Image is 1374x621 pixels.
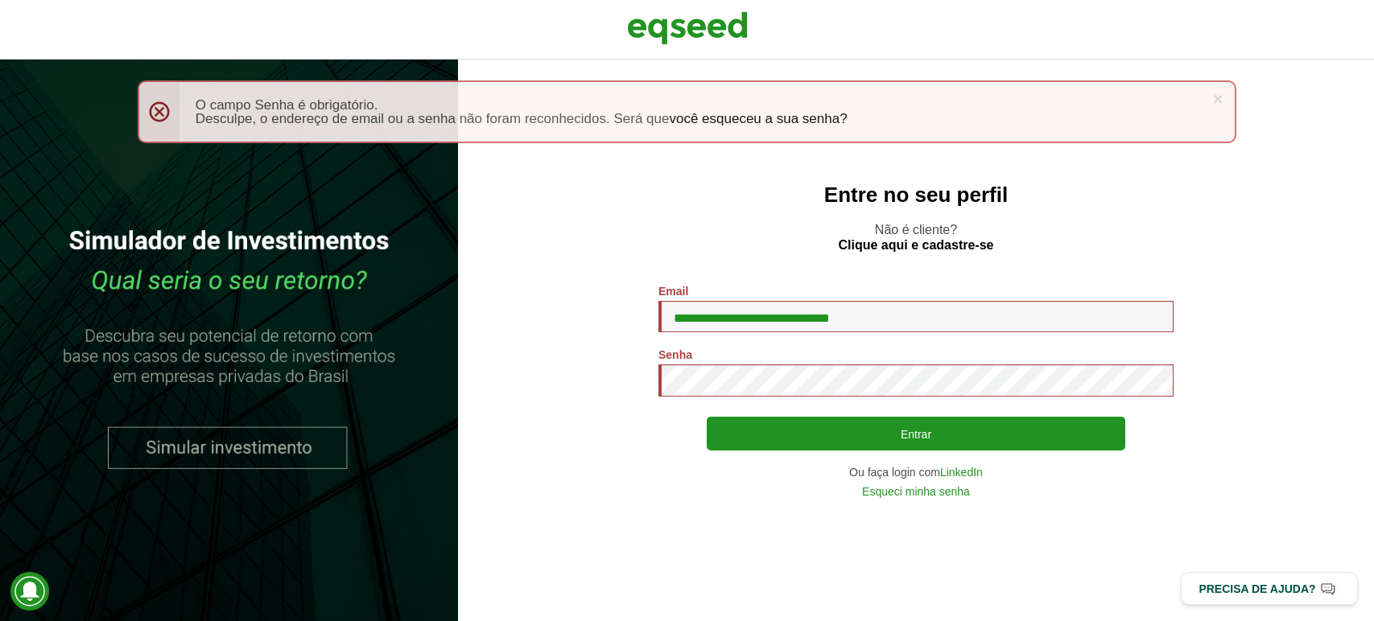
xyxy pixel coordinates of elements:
[490,183,1342,207] h2: Entre no seu perfil
[658,286,688,297] label: Email
[627,8,748,48] img: EqSeed Logo
[707,417,1125,450] button: Entrar
[839,239,994,252] a: Clique aqui e cadastre-se
[862,486,970,497] a: Esqueci minha senha
[658,349,692,360] label: Senha
[196,112,1203,125] li: Desculpe, o endereço de email ou a senha não foram reconhecidos. Será que
[669,112,847,125] a: você esqueceu a sua senha?
[940,467,983,478] a: LinkedIn
[658,467,1174,478] div: Ou faça login com
[490,222,1342,253] p: Não é cliente?
[1213,90,1223,107] a: ×
[196,98,1203,112] li: O campo Senha é obrigatório.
